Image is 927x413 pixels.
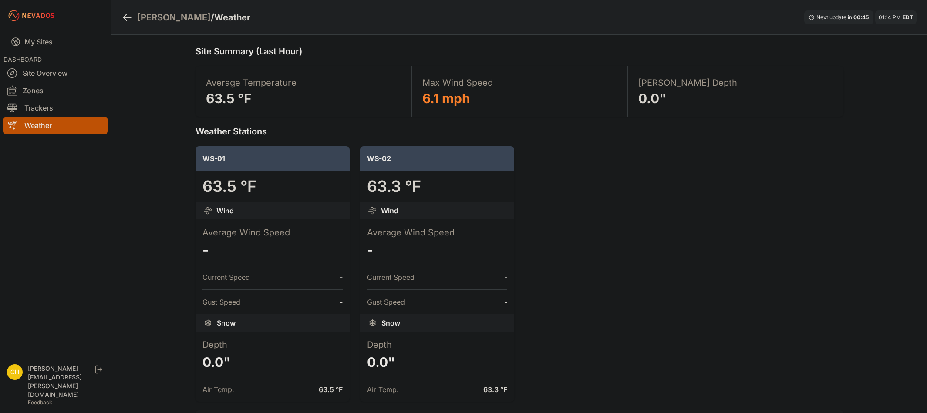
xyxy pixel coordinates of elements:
div: WS-02 [360,146,514,171]
span: Snow [381,318,400,328]
span: Wind [381,205,398,216]
span: Average Temperature [206,77,297,88]
dt: Depth [202,339,343,351]
dt: Average Wind Speed [202,226,343,238]
span: Max Wind Speed [422,77,493,88]
img: Nevados [7,9,56,23]
dt: Current Speed [367,272,415,282]
div: 00 : 45 [853,14,869,21]
nav: Breadcrumb [122,6,250,29]
dd: 63.3 °F [367,178,507,195]
span: Snow [217,318,236,328]
dt: Average Wind Speed [367,226,507,238]
dd: 0.0" [202,354,343,370]
a: Zones [3,82,108,99]
dd: - [504,297,507,307]
span: / [211,11,214,24]
dt: Current Speed [202,272,250,282]
a: [PERSON_NAME] [137,11,211,24]
dt: Air Temp. [202,384,234,395]
dd: 63.3 °F [483,384,507,395]
img: chris.young@nevados.solar [7,364,23,380]
a: Site Overview [3,64,108,82]
span: Next update in [816,14,852,20]
span: Wind [216,205,234,216]
dt: Gust Speed [202,297,240,307]
dd: 63.5 °F [202,178,343,195]
span: 0.0" [638,91,667,106]
dt: Air Temp. [367,384,399,395]
span: 63.5 °F [206,91,252,106]
dd: - [340,297,343,307]
h3: Weather [214,11,250,24]
dd: - [202,242,343,258]
dt: Depth [367,339,507,351]
span: EDT [903,14,913,20]
dd: - [504,272,507,282]
a: Weather [3,117,108,134]
span: DASHBOARD [3,56,42,63]
span: 6.1 mph [422,91,470,106]
a: Trackers [3,99,108,117]
dd: 0.0" [367,354,507,370]
div: WS-01 [196,146,350,171]
span: [PERSON_NAME] Depth [638,77,737,88]
dd: - [340,272,343,282]
h2: Site Summary (Last Hour) [196,45,843,57]
span: 01:14 PM [879,14,901,20]
a: My Sites [3,31,108,52]
div: [PERSON_NAME][EMAIL_ADDRESS][PERSON_NAME][DOMAIN_NAME] [28,364,93,399]
dt: Gust Speed [367,297,405,307]
dd: - [367,242,507,258]
dd: 63.5 °F [319,384,343,395]
h2: Weather Stations [196,125,843,138]
a: Feedback [28,399,52,406]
